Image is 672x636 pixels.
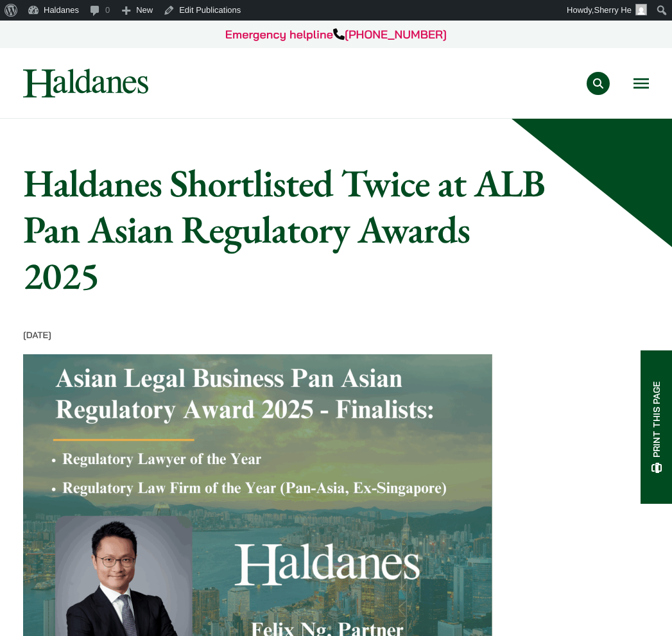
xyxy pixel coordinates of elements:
[225,27,447,42] a: Emergency helpline[PHONE_NUMBER]
[23,69,148,98] img: Logo of Haldanes
[594,5,632,15] span: Sherry He
[23,160,553,298] h1: Haldanes Shortlisted Twice at ALB Pan Asian Regulatory Awards 2025
[23,329,51,341] time: [DATE]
